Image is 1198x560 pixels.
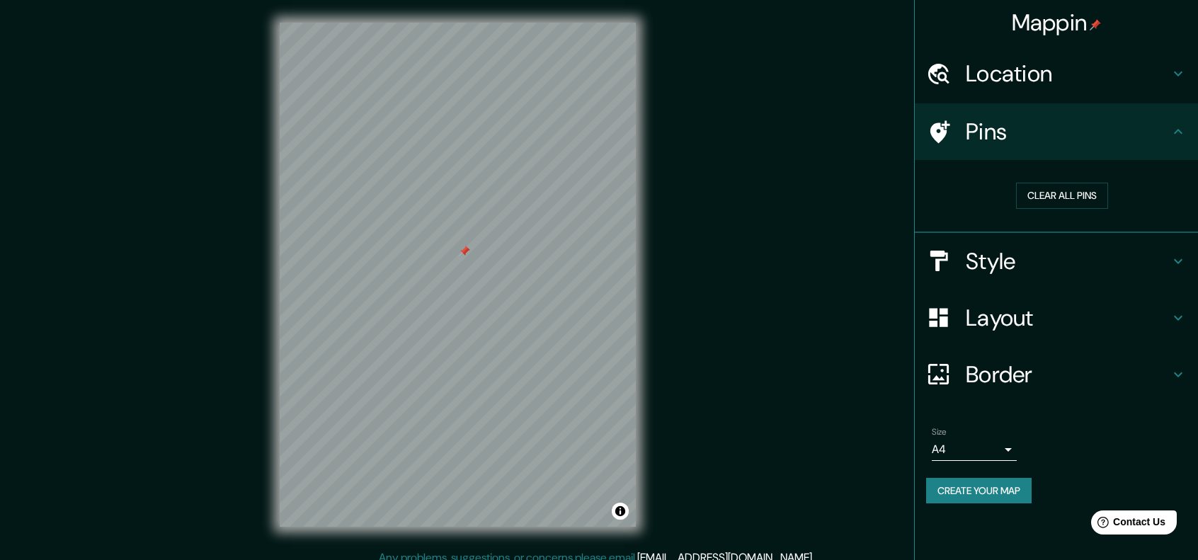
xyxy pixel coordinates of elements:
h4: Pins [966,118,1170,146]
iframe: Help widget launcher [1072,505,1182,544]
canvas: Map [280,23,636,527]
div: Pins [915,103,1198,160]
h4: Style [966,247,1170,275]
h4: Mappin [1012,8,1102,37]
label: Size [932,425,947,438]
div: A4 [932,438,1017,461]
div: Location [915,45,1198,102]
button: Create your map [926,478,1032,504]
div: Border [915,346,1198,403]
h4: Location [966,59,1170,88]
button: Clear all pins [1016,183,1108,209]
h4: Border [966,360,1170,389]
h4: Layout [966,304,1170,332]
div: Style [915,233,1198,290]
img: pin-icon.png [1090,19,1101,30]
div: Layout [915,290,1198,346]
button: Toggle attribution [612,503,629,520]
